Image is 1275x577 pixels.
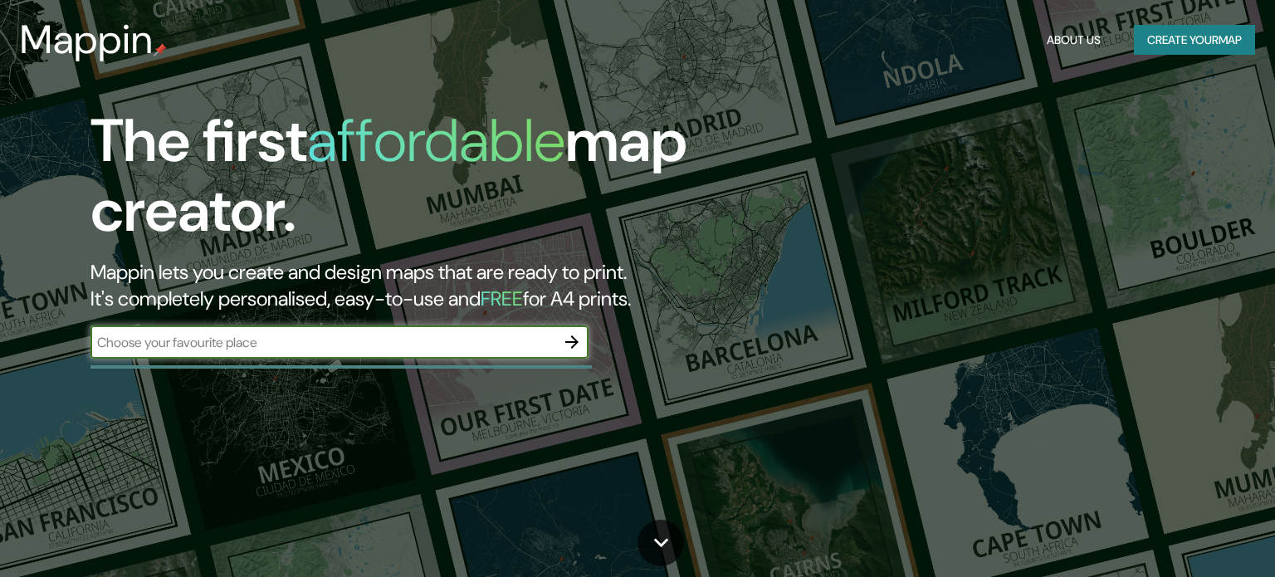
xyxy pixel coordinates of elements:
h2: Mappin lets you create and design maps that are ready to print. It's completely personalised, eas... [90,259,728,312]
h5: FREE [481,286,523,311]
h3: Mappin [20,17,154,63]
h1: affordable [307,102,565,179]
input: Choose your favourite place [90,333,555,352]
button: About Us [1040,25,1107,56]
iframe: Help widget launcher [1127,512,1257,559]
button: Create yourmap [1134,25,1255,56]
h1: The first map creator. [90,106,728,259]
img: mappin-pin [154,43,167,56]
